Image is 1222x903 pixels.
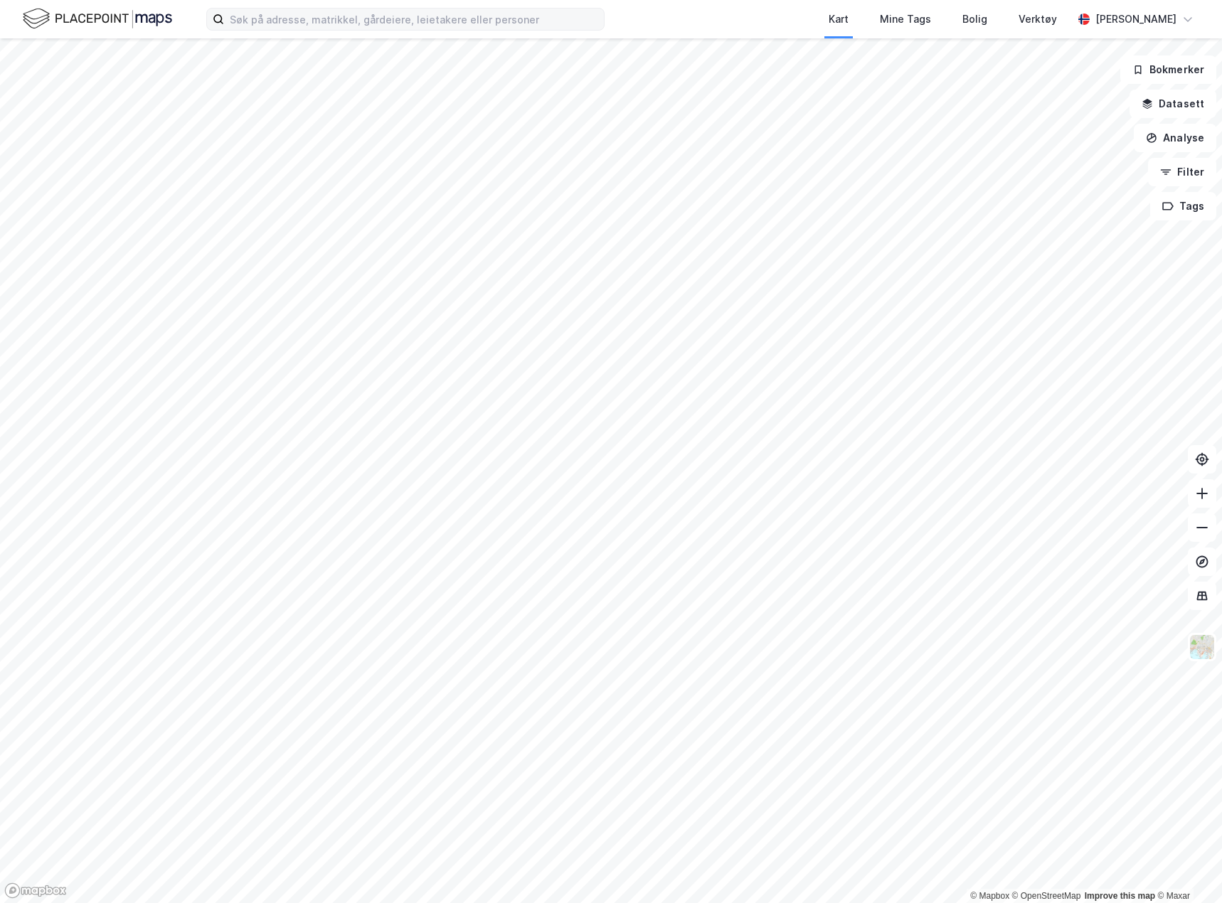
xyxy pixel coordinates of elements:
a: OpenStreetMap [1012,891,1081,901]
div: [PERSON_NAME] [1095,11,1176,28]
img: Z [1189,634,1216,661]
div: Kontrollprogram for chat [1151,835,1222,903]
button: Filter [1148,158,1216,186]
div: Verktøy [1019,11,1057,28]
a: Mapbox homepage [4,882,67,899]
iframe: Chat Widget [1151,835,1222,903]
button: Tags [1150,192,1216,220]
button: Datasett [1130,90,1216,118]
div: Kart [829,11,849,28]
a: Improve this map [1085,891,1155,901]
button: Bokmerker [1120,55,1216,84]
button: Analyse [1134,124,1216,152]
a: Mapbox [970,891,1009,901]
img: logo.f888ab2527a4732fd821a326f86c7f29.svg [23,6,172,31]
div: Mine Tags [880,11,931,28]
input: Søk på adresse, matrikkel, gårdeiere, leietakere eller personer [224,9,604,30]
div: Bolig [962,11,987,28]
